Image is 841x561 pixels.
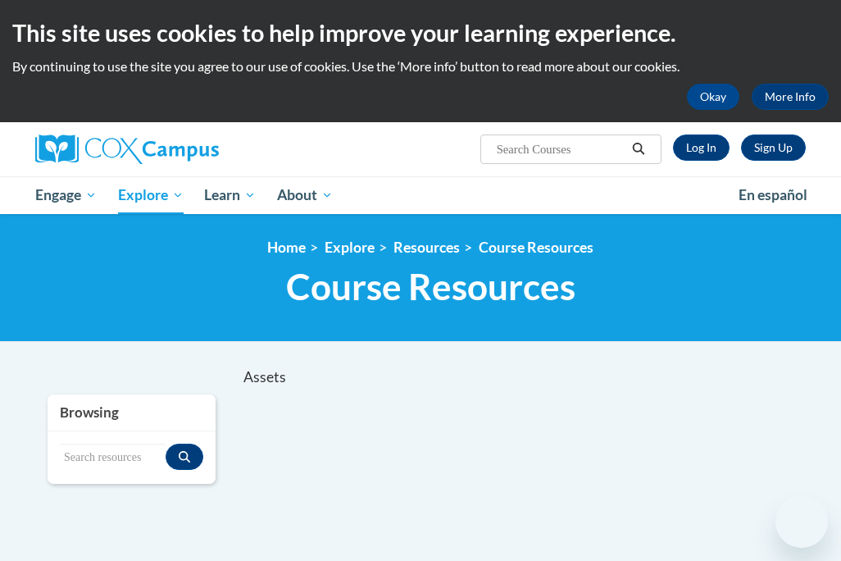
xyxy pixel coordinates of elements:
[118,185,184,205] span: Explore
[495,139,626,159] input: Search Courses
[479,239,593,256] a: Course Resources
[728,178,818,212] a: En español
[35,135,275,164] a: Cox Campus
[12,16,829,49] h2: This site uses cookies to help improve your learning experience.
[267,239,306,256] a: Home
[752,84,829,110] a: More Info
[775,495,828,548] iframe: Button to launch messaging window
[243,368,286,385] span: Assets
[35,185,97,205] span: Engage
[626,139,651,159] button: Search
[107,176,194,214] a: Explore
[687,84,739,110] button: Okay
[12,57,829,75] p: By continuing to use the site you agree to our use of cookies. Use the ‘More info’ button to read...
[739,186,807,203] span: En español
[393,239,460,256] a: Resources
[277,185,333,205] span: About
[673,135,730,161] a: Log In
[204,185,256,205] span: Learn
[25,176,107,214] a: Engage
[741,135,806,161] a: Register
[266,176,343,214] a: About
[166,444,203,470] button: Search resources
[35,135,219,164] img: Cox Campus
[193,176,266,214] a: Learn
[23,176,818,214] div: Main menu
[325,239,375,256] a: Explore
[60,403,203,422] h3: Browsing
[286,265,575,308] span: Course Resources
[60,444,166,472] input: Search resources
